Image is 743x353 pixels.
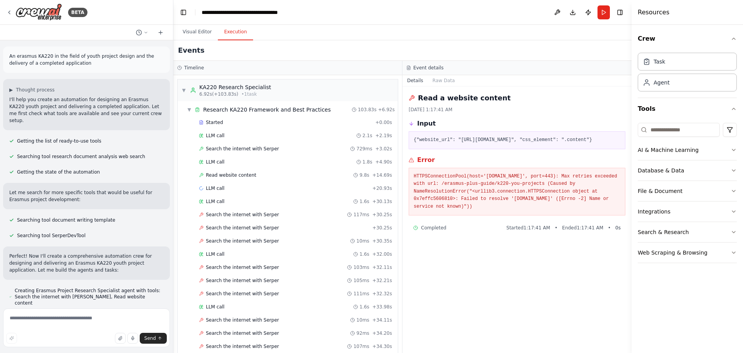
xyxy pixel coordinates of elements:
span: Searching tool research document analysis web search [17,153,145,160]
span: • [555,225,557,231]
h3: Input [417,119,436,128]
span: + 30.13s [372,198,392,205]
button: Improve this prompt [6,333,17,344]
span: Search the internet with Serper [206,330,279,336]
button: AI & Machine Learning [638,140,737,160]
h3: Timeline [184,65,204,71]
span: 107ms [353,343,369,350]
span: + 30.25s [372,212,392,218]
button: Hide right sidebar [615,7,625,18]
span: + 32.32s [372,291,392,297]
span: Search the internet with Serper [206,343,279,350]
span: + 14.69s [372,172,392,178]
span: 1.8s [363,159,372,165]
span: Thought process [16,87,55,93]
div: File & Document [638,187,683,195]
span: ▶ [9,87,13,93]
div: Web Scraping & Browsing [638,249,707,257]
span: 6.92s (+103.83s) [199,91,238,97]
span: Ended 1:17:41 AM [562,225,603,231]
span: 10ms [356,317,369,323]
span: ▼ [181,87,186,93]
button: Switch to previous chat [133,28,151,37]
span: + 34.20s [372,330,392,336]
span: Search the internet with Serper [206,277,279,284]
span: + 33.98s [372,304,392,310]
span: LLM call [206,198,224,205]
span: Completed [421,225,446,231]
span: 10ms [356,238,369,244]
span: LLM call [206,185,224,191]
button: Execution [218,24,253,40]
h2: Events [178,45,204,56]
span: 9.8s [360,172,369,178]
span: + 2.19s [375,133,392,139]
button: Details [402,75,428,86]
img: Logo [15,3,62,21]
span: 729ms [356,146,372,152]
span: Searching tool SerperDevTool [17,232,86,239]
span: + 4.90s [375,159,392,165]
button: Search & Research [638,222,737,242]
div: AI & Machine Learning [638,146,698,154]
button: Crew [638,28,737,50]
span: + 6.92s [378,107,395,113]
span: Search the internet with Serper [206,225,279,231]
div: Tools [638,120,737,269]
button: ▶Thought process [9,87,55,93]
p: I'll help you create an automation for designing an Erasmus KA220 youth project and delivering a ... [9,96,164,124]
span: + 30.25s [372,225,392,231]
span: Search the internet with Serper [206,317,279,323]
span: + 34.30s [372,343,392,350]
span: LLM call [206,133,224,139]
span: LLM call [206,251,224,257]
span: 1.6s [360,251,369,257]
span: + 32.00s [372,251,392,257]
h2: Read a website content [418,93,511,103]
button: Visual Editor [176,24,218,40]
button: Hide left sidebar [178,7,189,18]
span: + 20.93s [372,185,392,191]
span: Search the internet with Serper [206,212,279,218]
span: Search the internet with Serper [206,264,279,270]
button: Send [140,333,167,344]
span: 103ms [353,264,369,270]
h4: Resources [638,8,669,17]
span: Getting the state of the automation [17,169,100,175]
span: + 34.11s [372,317,392,323]
nav: breadcrumb [202,9,278,16]
span: + 32.21s [372,277,392,284]
span: Search the internet with Serper [206,291,279,297]
pre: HTTPSConnectionPool(host='[DOMAIN_NAME]', port=443): Max retries exceeded with url: /erasmus-plus... [414,173,620,211]
span: 103.83s [358,107,377,113]
p: Perfect! Now I'll create a comprehensive automation crew for designing and delivering an Erasmus ... [9,253,164,274]
button: File & Document [638,181,737,201]
button: Upload files [115,333,126,344]
span: 111ms [353,291,369,297]
span: LLM call [206,304,224,310]
span: LLM call [206,159,224,165]
span: + 3.02s [375,146,392,152]
span: ▼ [187,107,192,113]
span: Read website content [206,172,256,178]
button: Integrations [638,201,737,222]
h3: Event details [413,65,443,71]
span: Getting the list of ready-to-use tools [17,138,101,144]
span: 105ms [353,277,369,284]
span: Search the internet with Serper [206,238,279,244]
h3: Error [417,155,435,165]
div: Crew [638,50,737,98]
span: Searching tool document writing template [17,217,115,223]
div: Database & Data [638,167,684,174]
span: Search the internet with Serper [206,146,279,152]
span: Started [206,119,223,126]
span: Started 1:17:41 AM [507,225,550,231]
div: Integrations [638,208,670,215]
p: An erasmus KA220 in the field of youth project design and the delivery of a completed application [9,53,164,67]
span: 92ms [356,330,369,336]
span: Send [144,335,156,341]
div: Search & Research [638,228,689,236]
span: 1.6s [360,304,369,310]
button: Raw Data [428,75,460,86]
span: 1.6s [360,198,369,205]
